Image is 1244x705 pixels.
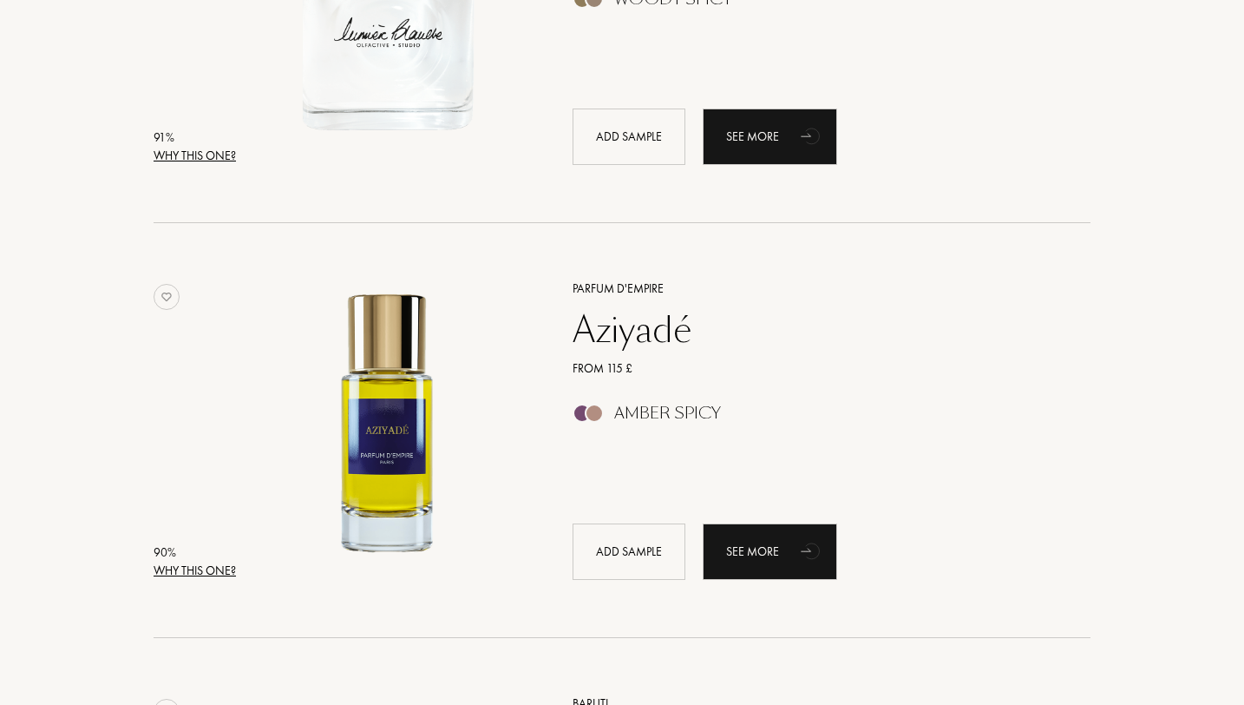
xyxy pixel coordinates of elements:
div: See more [703,109,837,165]
div: animation [795,118,829,153]
div: Add sample [573,524,685,580]
div: Add sample [573,109,685,165]
div: Amber Spicy [614,404,721,423]
a: Aziyadé [560,309,1065,351]
div: See more [703,524,837,580]
div: animation [795,533,829,568]
div: 90 % [154,544,236,562]
div: 91 % [154,128,236,147]
img: Aziyadé Parfum d'Empire [243,277,532,566]
a: See moreanimation [703,524,837,580]
div: Why this one? [154,147,236,165]
div: Why this one? [154,562,236,580]
a: Amber Spicy [560,409,1065,427]
img: no_like_p.png [154,284,180,310]
a: Aziyadé Parfum d'Empire [243,258,547,599]
a: Parfum d'Empire [560,280,1065,298]
a: See moreanimation [703,109,837,165]
a: From 115 £ [560,359,1065,378]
